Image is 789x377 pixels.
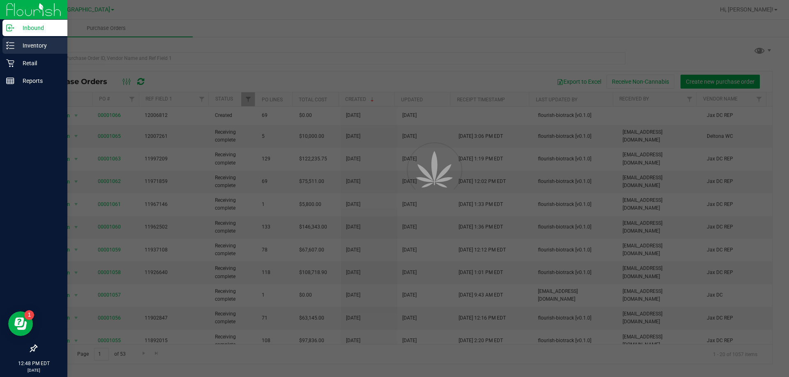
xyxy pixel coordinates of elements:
p: Inbound [14,23,64,33]
inline-svg: Inventory [6,41,14,50]
inline-svg: Inbound [6,24,14,32]
inline-svg: Retail [6,59,14,67]
p: Retail [14,58,64,68]
p: 12:48 PM EDT [4,360,64,367]
p: [DATE] [4,367,64,373]
iframe: Resource center [8,311,33,336]
p: Reports [14,76,64,86]
p: Inventory [14,41,64,50]
iframe: Resource center unread badge [24,310,34,320]
inline-svg: Reports [6,77,14,85]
